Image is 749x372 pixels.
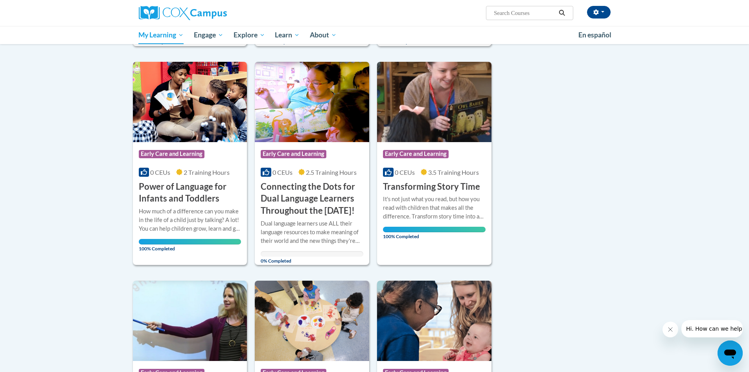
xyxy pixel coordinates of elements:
[228,26,270,44] a: Explore
[5,6,64,12] span: Hi. How can we help?
[275,30,300,40] span: Learn
[272,168,293,176] span: 0 CEUs
[133,62,247,142] img: Course Logo
[493,8,556,18] input: Search Courses
[377,62,491,142] img: Course Logo
[383,150,449,158] span: Early Care and Learning
[383,181,480,193] h3: Transforming Story Time
[383,195,486,221] div: It's not just what you read, but how you read with children that makes all the difference. Transf...
[150,168,170,176] span: 0 CEUs
[133,281,247,361] img: Course Logo
[261,219,363,245] div: Dual language learners use ALL their language resources to make meaning of their world and the ne...
[663,322,678,337] iframe: Close message
[306,168,357,176] span: 2.5 Training Hours
[261,150,326,158] span: Early Care and Learning
[184,168,230,176] span: 2 Training Hours
[234,30,265,40] span: Explore
[261,181,363,217] h3: Connecting the Dots for Dual Language Learners Throughout the [DATE]!
[139,181,241,205] h3: Power of Language for Infants and Toddlers
[139,239,241,244] div: Your progress
[138,30,184,40] span: My Learning
[377,62,491,265] a: Course LogoEarly Care and Learning0 CEUs3.5 Training Hours Transforming Story TimeIt's not just w...
[383,227,486,232] div: Your progress
[255,62,369,265] a: Course LogoEarly Care and Learning0 CEUs2.5 Training Hours Connecting the Dots for Dual Language ...
[133,62,247,265] a: Course LogoEarly Care and Learning0 CEUs2 Training Hours Power of Language for Infants and Toddle...
[139,6,227,20] img: Cox Campus
[194,30,223,40] span: Engage
[255,281,369,361] img: Course Logo
[573,27,616,43] a: En español
[255,62,369,142] img: Course Logo
[270,26,305,44] a: Learn
[305,26,342,44] a: About
[718,341,743,366] iframe: Button to launch messaging window
[578,31,611,39] span: En español
[681,320,743,337] iframe: Message from company
[428,168,479,176] span: 3.5 Training Hours
[189,26,228,44] a: Engage
[377,281,491,361] img: Course Logo
[139,150,204,158] span: Early Care and Learning
[383,227,486,239] span: 100% Completed
[139,6,288,20] a: Cox Campus
[395,168,415,176] span: 0 CEUs
[587,6,611,19] button: Account Settings
[556,8,568,18] button: Search
[127,26,622,44] div: Main menu
[134,26,189,44] a: My Learning
[139,207,241,233] div: How much of a difference can you make in the life of a child just by talking? A lot! You can help...
[310,30,337,40] span: About
[139,239,241,252] span: 100% Completed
